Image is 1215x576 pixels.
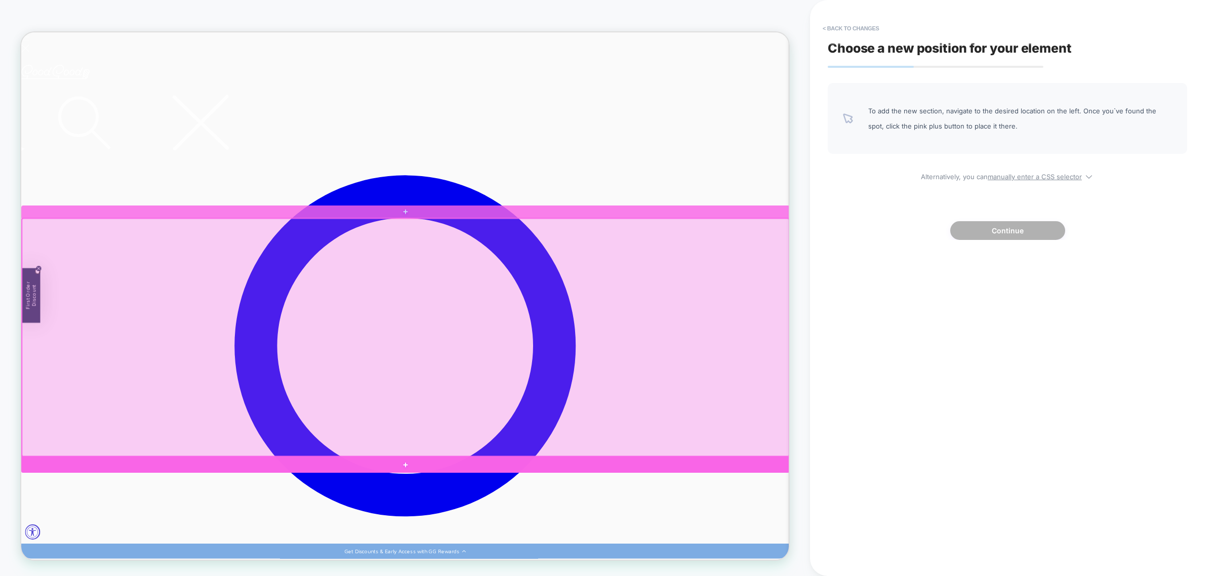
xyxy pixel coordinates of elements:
button: < Back to changes [818,20,884,36]
span: To add the new section, navigate to the desired location on the left. Once you`ve found the spot,... [868,103,1172,134]
u: manually enter a CSS selector [988,173,1082,181]
img: pointer [843,113,853,124]
span: Choose a new position for your element [828,40,1072,56]
span: Alternatively, you can [828,169,1187,181]
button: Continue [950,221,1065,240]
